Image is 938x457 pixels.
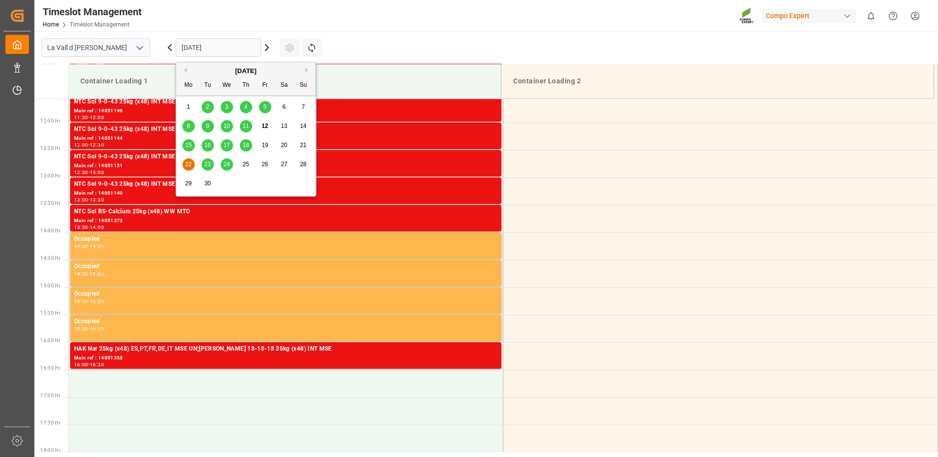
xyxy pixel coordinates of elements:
div: Container Loading 2 [509,72,926,90]
div: NTC Sol 9-0-43 25kg (x48) INT MSE [74,125,497,134]
div: Choose Saturday, September 20th, 2025 [278,139,290,152]
span: 26 [261,161,268,168]
div: Choose Thursday, September 25th, 2025 [240,158,252,171]
span: 23 [204,161,210,168]
button: Previous Month [181,67,187,73]
div: Choose Tuesday, September 2nd, 2025 [202,101,214,113]
div: Choose Saturday, September 6th, 2025 [278,101,290,113]
div: Tu [202,79,214,92]
div: Choose Sunday, September 21st, 2025 [297,139,310,152]
span: 24 [223,161,230,168]
button: Next Month [305,67,311,73]
div: Choose Friday, September 12th, 2025 [259,120,271,132]
div: Th [240,79,252,92]
div: Choose Tuesday, September 16th, 2025 [202,139,214,152]
span: 15:00 Hr [40,283,60,288]
span: 16:30 Hr [40,365,60,371]
div: - [88,299,90,304]
div: 15:30 [74,327,88,331]
button: Help Center [882,5,904,27]
button: open menu [132,40,147,55]
div: NTC Sol 9-0-43 25kg (x48) INT MSE [74,179,497,189]
div: 12:00 [90,115,104,120]
span: 12:30 Hr [40,146,60,151]
div: Choose Sunday, September 7th, 2025 [297,101,310,113]
div: Sa [278,79,290,92]
div: 11:30 [74,115,88,120]
div: 13:00 [90,170,104,175]
div: NTC Sol BS-Calcium 25kg (x48) WW MTO [74,207,497,217]
div: 14:30 [90,244,104,249]
button: Compo Expert [762,6,860,25]
div: 13:30 [90,198,104,202]
div: 14:00 [74,244,88,249]
div: Occupied [74,317,497,327]
div: HAK Nar 25kg (x48) ES,PT,FR,DE,IT MSE UN;[PERSON_NAME] 18-18-18 25kg (x48) INT MSE [74,344,497,354]
div: Choose Monday, September 29th, 2025 [182,178,195,190]
div: 13:00 [74,198,88,202]
div: Choose Monday, September 1st, 2025 [182,101,195,113]
div: Choose Saturday, September 13th, 2025 [278,120,290,132]
div: [DATE] [176,66,315,76]
span: 13:00 Hr [40,173,60,178]
div: Choose Tuesday, September 9th, 2025 [202,120,214,132]
div: - [88,198,90,202]
div: - [88,327,90,331]
span: 15:30 Hr [40,310,60,316]
div: 14:30 [74,272,88,276]
div: 15:00 [74,299,88,304]
div: 14:00 [90,225,104,229]
span: 20 [281,142,287,149]
span: 4 [244,103,248,110]
span: 30 [204,180,210,187]
div: Choose Sunday, September 28th, 2025 [297,158,310,171]
div: 13:30 [74,225,88,229]
span: 16:00 Hr [40,338,60,343]
div: - [88,143,90,147]
div: We [221,79,233,92]
input: DD.MM.YYYY [176,38,261,57]
div: - [88,362,90,367]
span: 12:00 Hr [40,118,60,124]
img: Screenshot%202023-09-29%20at%2010.02.21.png_1712312052.png [739,7,755,25]
div: NTC Sol 9-0-43 25kg (x48) INT MSE [74,152,497,162]
span: 21 [300,142,306,149]
span: 27 [281,161,287,168]
div: Choose Tuesday, September 23rd, 2025 [202,158,214,171]
span: 10 [223,123,230,129]
div: Choose Thursday, September 4th, 2025 [240,101,252,113]
span: 17 [223,142,230,149]
div: Choose Monday, September 8th, 2025 [182,120,195,132]
div: Main ref : 14051372 [74,217,497,225]
span: 12 [261,123,268,129]
div: Main ref : 14051144 [74,134,497,143]
span: 6 [283,103,286,110]
div: month 2025-09 [179,98,313,193]
button: show 0 new notifications [860,5,882,27]
div: Choose Friday, September 19th, 2025 [259,139,271,152]
div: Main ref : 14051146 [74,107,497,115]
div: Su [297,79,310,92]
span: 11 [242,123,249,129]
span: 9 [206,123,209,129]
span: 25 [242,161,249,168]
span: 18 [242,142,249,149]
span: 7 [302,103,305,110]
span: 15 [185,142,191,149]
div: Choose Wednesday, September 3rd, 2025 [221,101,233,113]
span: 29 [185,180,191,187]
span: 16 [204,142,210,149]
div: Choose Saturday, September 27th, 2025 [278,158,290,171]
div: Occupied [74,289,497,299]
div: Choose Wednesday, September 10th, 2025 [221,120,233,132]
div: Main ref : 14051151 [74,162,497,170]
div: - [88,170,90,175]
span: 22 [185,161,191,168]
span: 13:30 Hr [40,201,60,206]
div: 12:30 [90,143,104,147]
span: 14:30 Hr [40,255,60,261]
div: 12:30 [74,170,88,175]
div: 16:00 [90,327,104,331]
div: Main ref : 14051358 [74,354,497,362]
span: 1 [187,103,190,110]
